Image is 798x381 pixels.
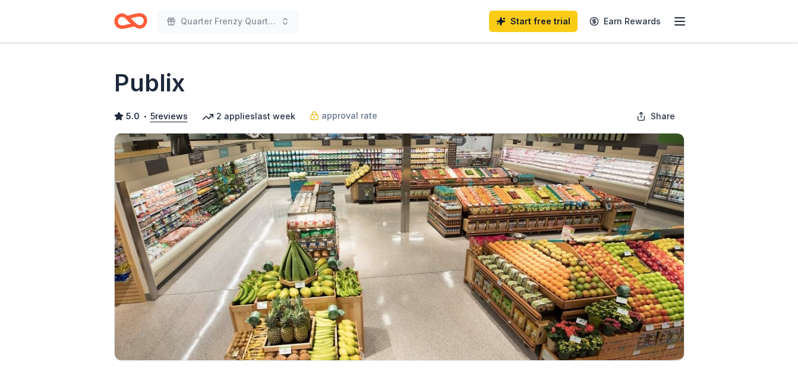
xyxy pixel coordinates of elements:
button: Share [627,104,685,128]
span: • [143,112,147,121]
div: 2 applies last week [202,109,295,123]
a: approval rate [310,109,377,123]
h1: Publix [114,66,185,100]
span: Quarter Frenzy Quarter Auction [181,14,276,28]
a: Home [114,7,147,35]
span: Share [651,109,675,123]
img: Image for Publix [115,134,684,360]
button: Quarter Frenzy Quarter Auction [157,9,299,33]
button: 5reviews [150,109,188,123]
a: Earn Rewards [582,11,668,32]
a: Start free trial [489,11,578,32]
span: 5.0 [126,109,140,123]
span: approval rate [321,109,377,123]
